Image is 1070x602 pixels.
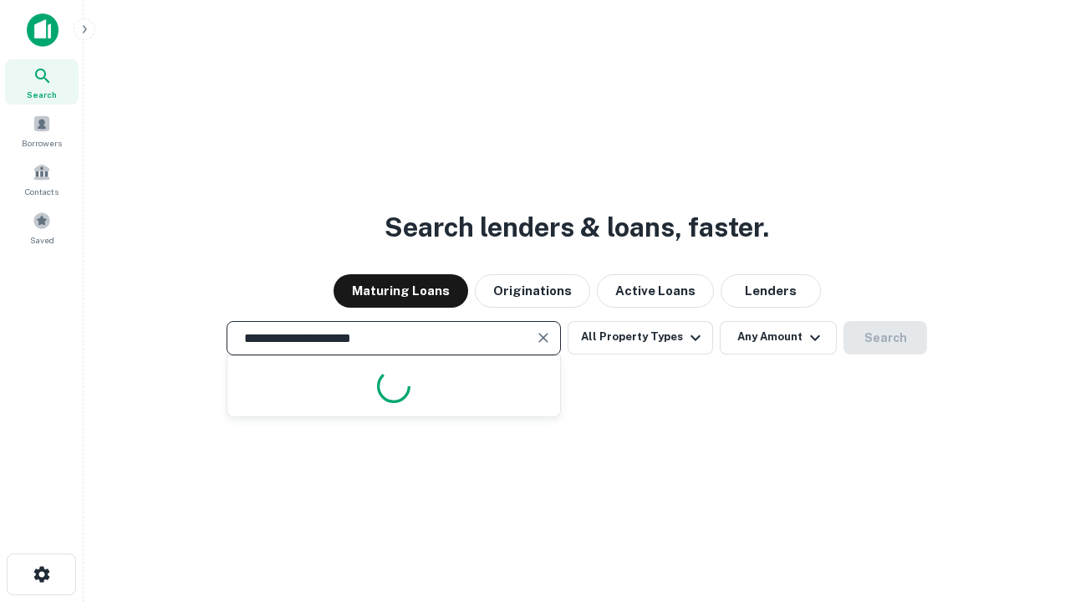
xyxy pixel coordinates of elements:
[568,321,713,355] button: All Property Types
[597,274,714,308] button: Active Loans
[385,207,769,247] h3: Search lenders & loans, faster.
[5,205,79,250] a: Saved
[334,274,468,308] button: Maturing Loans
[30,233,54,247] span: Saved
[27,13,59,47] img: capitalize-icon.png
[25,185,59,198] span: Contacts
[27,88,57,101] span: Search
[720,321,837,355] button: Any Amount
[22,136,62,150] span: Borrowers
[5,156,79,202] a: Contacts
[721,274,821,308] button: Lenders
[532,326,555,349] button: Clear
[5,59,79,105] a: Search
[5,108,79,153] a: Borrowers
[475,274,590,308] button: Originations
[986,468,1070,548] iframe: Chat Widget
